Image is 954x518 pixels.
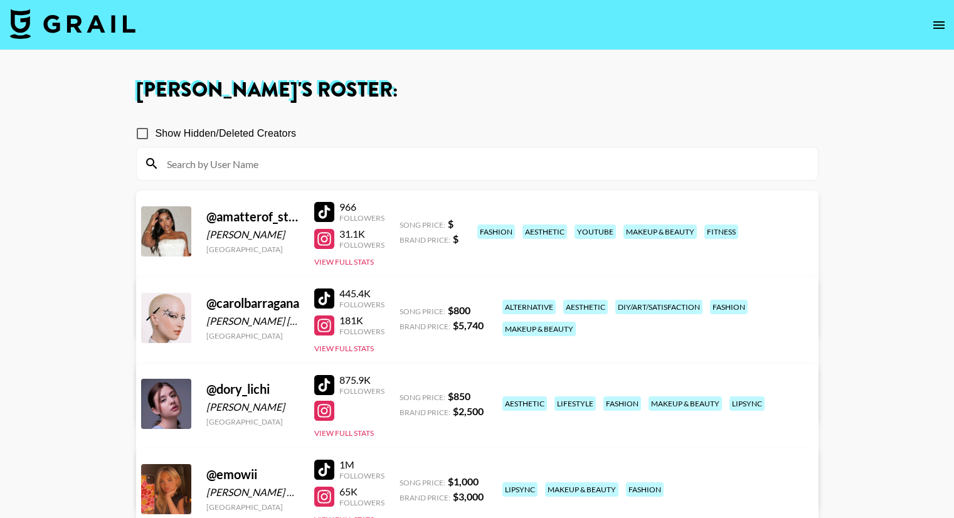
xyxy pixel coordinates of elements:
span: Brand Price: [400,408,450,417]
strong: $ 5,740 [453,319,484,331]
div: [GEOGRAPHIC_DATA] [206,245,299,254]
div: 31.1K [339,228,384,240]
span: Brand Price: [400,322,450,331]
h1: [PERSON_NAME] 's Roster: [136,80,819,100]
div: [PERSON_NAME] & [PERSON_NAME] [206,486,299,499]
div: Followers [339,240,384,250]
div: 1M [339,458,384,471]
div: alternative [502,300,556,314]
div: [PERSON_NAME] [206,401,299,413]
div: fashion [626,482,664,497]
strong: $ 1,000 [448,475,479,487]
span: Brand Price: [400,493,450,502]
div: 445.4K [339,287,384,300]
div: lipsync [502,482,538,497]
div: aesthetic [502,396,547,411]
strong: $ [448,218,453,230]
div: [GEOGRAPHIC_DATA] [206,331,299,341]
div: @ carolbarragana [206,295,299,311]
div: aesthetic [563,300,608,314]
div: 875.9K [339,374,384,386]
div: fitness [704,225,738,239]
div: Followers [339,327,384,336]
div: @ dory_lichi [206,381,299,397]
strong: $ 850 [448,390,470,402]
span: Brand Price: [400,235,450,245]
div: aesthetic [522,225,567,239]
div: Followers [339,213,384,223]
span: Song Price: [400,478,445,487]
div: @ amatterof_style [206,209,299,225]
div: youtube [575,225,616,239]
span: Show Hidden/Deleted Creators [156,126,297,141]
div: [GEOGRAPHIC_DATA] [206,417,299,426]
div: [PERSON_NAME] [PERSON_NAME] [206,315,299,327]
div: Followers [339,498,384,507]
div: lipsync [729,396,765,411]
div: makeup & beauty [649,396,722,411]
div: Followers [339,300,384,309]
div: 65K [339,485,384,498]
div: [PERSON_NAME] [206,228,299,241]
div: [GEOGRAPHIC_DATA] [206,502,299,512]
strong: $ 2,500 [453,405,484,417]
div: fashion [710,300,748,314]
div: makeup & beauty [502,322,576,336]
img: Grail Talent [10,9,135,39]
div: diy/art/satisfaction [615,300,702,314]
span: Song Price: [400,307,445,316]
button: View Full Stats [314,257,374,267]
div: makeup & beauty [545,482,618,497]
span: Song Price: [400,393,445,402]
strong: $ [453,233,458,245]
div: lifestyle [554,396,596,411]
div: 966 [339,201,384,213]
div: Followers [339,386,384,396]
div: @ emowii [206,467,299,482]
div: Followers [339,471,384,480]
strong: $ 3,000 [453,490,484,502]
input: Search by User Name [159,154,810,174]
div: 181K [339,314,384,327]
div: fashion [603,396,641,411]
div: fashion [477,225,515,239]
span: Song Price: [400,220,445,230]
div: makeup & beauty [623,225,697,239]
button: View Full Stats [314,428,374,438]
button: open drawer [926,13,951,38]
button: View Full Stats [314,344,374,353]
strong: $ 800 [448,304,470,316]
